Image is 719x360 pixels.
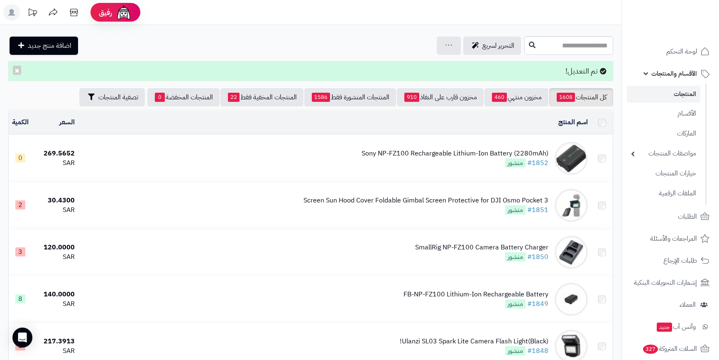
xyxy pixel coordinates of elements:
[663,255,697,266] span: طلبات الإرجاع
[505,299,526,308] span: منشور
[303,196,548,205] div: Screen Sun Hood Cover Foldable Gimbal Screen Protective for DJI Osmo Pocket 3
[627,317,714,337] a: وآتس آبجديد
[555,189,588,222] img: Screen Sun Hood Cover Foldable Gimbal Screen Protective for DJI Osmo Pocket 3
[22,4,43,23] a: تحديثات المنصة
[15,247,25,256] span: 3
[678,211,697,222] span: الطلبات
[397,88,484,106] a: مخزون قارب على النفاذ910
[527,252,548,262] a: #1850
[627,145,700,163] a: مواصفات المنتجات
[15,153,25,163] span: 0
[505,158,526,168] span: منشور
[15,294,25,303] span: 8
[59,117,75,127] a: السعر
[505,252,526,261] span: منشور
[627,86,700,103] a: المنتجات
[13,66,21,75] button: ×
[555,236,588,269] img: SmallRig NP-FZ100 Camera Battery Charger
[549,88,613,106] a: كل المنتجات1608
[10,37,78,55] a: اضافة منتج جديد
[28,41,71,51] span: اضافة منتج جديد
[228,93,240,102] span: 22
[527,158,548,168] a: #1852
[558,117,588,127] a: اسم المنتج
[79,88,145,106] button: تصفية المنتجات
[555,142,588,175] img: Sony NP-FZ100 Rechargeable Lithium-Ion Battery (2280mAh)
[627,125,700,143] a: الماركات
[35,299,75,309] div: SAR
[657,323,672,332] span: جديد
[35,196,75,205] div: 30.4300
[35,346,75,356] div: SAR
[492,93,507,102] span: 460
[656,321,696,333] span: وآتس آب
[527,299,548,309] a: #1849
[35,149,75,158] div: 269.5652
[527,205,548,215] a: #1851
[643,344,658,353] span: 327
[147,88,220,106] a: المنتجات المخفضة0
[35,337,75,346] div: 217.3913
[627,207,714,227] a: الطلبات
[627,105,700,123] a: الأقسام
[12,328,32,348] div: Open Intercom Messenger
[650,233,697,244] span: المراجعات والأسئلة
[35,158,75,168] div: SAR
[35,252,75,262] div: SAR
[35,243,75,252] div: 120.0000
[482,41,514,51] span: التحرير لسريع
[666,46,697,57] span: لوحة التحكم
[415,243,548,252] div: SmallRig NP-FZ100 Camera Battery Charger
[362,149,548,158] div: Sony NP-FZ100 Rechargeable Lithium-Ion Battery (2280mAh)
[627,185,700,202] a: الملفات الرقمية
[115,4,132,21] img: ai-face.png
[642,343,697,355] span: السلات المتروكة
[627,42,714,62] a: لوحة التحكم
[627,251,714,271] a: طلبات الإرجاع
[304,88,396,106] a: المنتجات المنشورة فقط1586
[680,299,696,311] span: العملاء
[312,93,330,102] span: 1586
[12,117,29,127] a: الكمية
[15,341,25,350] span: 5
[35,205,75,215] div: SAR
[8,61,613,81] div: تم التعديل!
[484,88,548,106] a: مخزون منتهي460
[557,93,575,102] span: 1608
[627,295,714,315] a: العملاء
[463,37,521,55] a: التحرير لسريع
[98,92,138,102] span: تصفية المنتجات
[15,200,25,210] span: 2
[555,283,588,316] img: FB-NP-FZ100 Lithium-Ion Rechargeable Battery
[400,337,548,346] div: Ulanzi SL03 Spark Lite Camera Flash Light(Black)!
[627,229,714,249] a: المراجعات والأسئلة
[651,68,697,79] span: الأقسام والمنتجات
[627,273,714,293] a: إشعارات التحويلات البنكية
[155,93,165,102] span: 0
[634,277,697,288] span: إشعارات التحويلات البنكية
[527,346,548,356] a: #1848
[627,339,714,359] a: السلات المتروكة327
[35,290,75,299] div: 140.0000
[505,205,526,215] span: منشور
[663,20,711,38] img: logo-2.png
[505,346,526,355] span: منشور
[99,7,112,17] span: رفيق
[220,88,303,106] a: المنتجات المخفية فقط22
[404,93,419,102] span: 910
[627,165,700,182] a: خيارات المنتجات
[404,290,548,299] div: FB-NP-FZ100 Lithium-Ion Rechargeable Battery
